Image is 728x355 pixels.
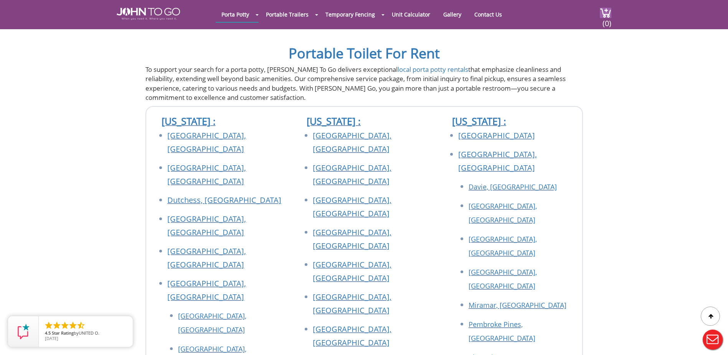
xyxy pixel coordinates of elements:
[469,182,557,191] a: Davie, [GEOGRAPHIC_DATA]
[313,292,391,315] a: [GEOGRAPHIC_DATA], [GEOGRAPHIC_DATA]
[458,130,535,141] a: [GEOGRAPHIC_DATA]
[52,321,61,330] li: 
[60,321,69,330] li: 
[162,114,216,128] a: [US_STATE] :
[167,246,246,270] a: [GEOGRAPHIC_DATA], [GEOGRAPHIC_DATA]
[697,324,728,355] button: Live Chat
[313,163,391,186] a: [GEOGRAPHIC_DATA], [GEOGRAPHIC_DATA]
[52,330,74,336] span: Star Rating
[45,331,127,336] span: by
[44,321,53,330] li: 
[386,7,436,22] a: Unit Calculator
[469,300,566,310] a: Miramar, [GEOGRAPHIC_DATA]
[16,324,31,339] img: Review Rating
[45,335,58,341] span: [DATE]
[313,259,391,283] a: [GEOGRAPHIC_DATA], [GEOGRAPHIC_DATA]
[313,227,391,251] a: [GEOGRAPHIC_DATA], [GEOGRAPHIC_DATA]
[117,8,180,20] img: JOHN to go
[45,330,51,336] span: 4.5
[68,321,78,330] li: 
[79,330,99,336] span: UNITED O.
[167,214,246,237] a: [GEOGRAPHIC_DATA], [GEOGRAPHIC_DATA]
[167,130,246,154] a: [GEOGRAPHIC_DATA], [GEOGRAPHIC_DATA]
[458,149,537,173] a: [GEOGRAPHIC_DATA], [GEOGRAPHIC_DATA]
[398,65,468,74] a: local porta potty rentals
[602,12,611,28] span: (0)
[469,267,537,290] a: [GEOGRAPHIC_DATA], [GEOGRAPHIC_DATA]
[167,163,246,186] a: [GEOGRAPHIC_DATA], [GEOGRAPHIC_DATA]
[437,7,467,22] a: Gallery
[167,278,246,302] a: [GEOGRAPHIC_DATA], [GEOGRAPHIC_DATA]
[313,195,391,219] a: [GEOGRAPHIC_DATA], [GEOGRAPHIC_DATA]
[313,324,391,348] a: [GEOGRAPHIC_DATA], [GEOGRAPHIC_DATA]
[469,201,537,224] a: [GEOGRAPHIC_DATA], [GEOGRAPHIC_DATA]
[307,114,361,128] a: [US_STATE] :
[469,234,537,257] a: [GEOGRAPHIC_DATA], [GEOGRAPHIC_DATA]
[167,195,281,205] a: Dutchess, [GEOGRAPHIC_DATA]
[145,65,583,102] p: To support your search for a porta potty, [PERSON_NAME] To Go delivers exceptional that emphasize...
[260,7,314,22] a: Portable Trailers
[216,7,255,22] a: Porta Potty
[469,320,535,343] a: Pembroke Pines, [GEOGRAPHIC_DATA]
[289,44,440,63] a: Portable Toilet For Rent
[452,114,506,128] a: [US_STATE] :
[320,7,381,22] a: Temporary Fencing
[313,130,391,154] a: [GEOGRAPHIC_DATA], [GEOGRAPHIC_DATA]
[178,311,246,334] a: [GEOGRAPHIC_DATA], [GEOGRAPHIC_DATA]
[76,321,86,330] li: 
[469,7,508,22] a: Contact Us
[600,8,611,18] img: cart a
